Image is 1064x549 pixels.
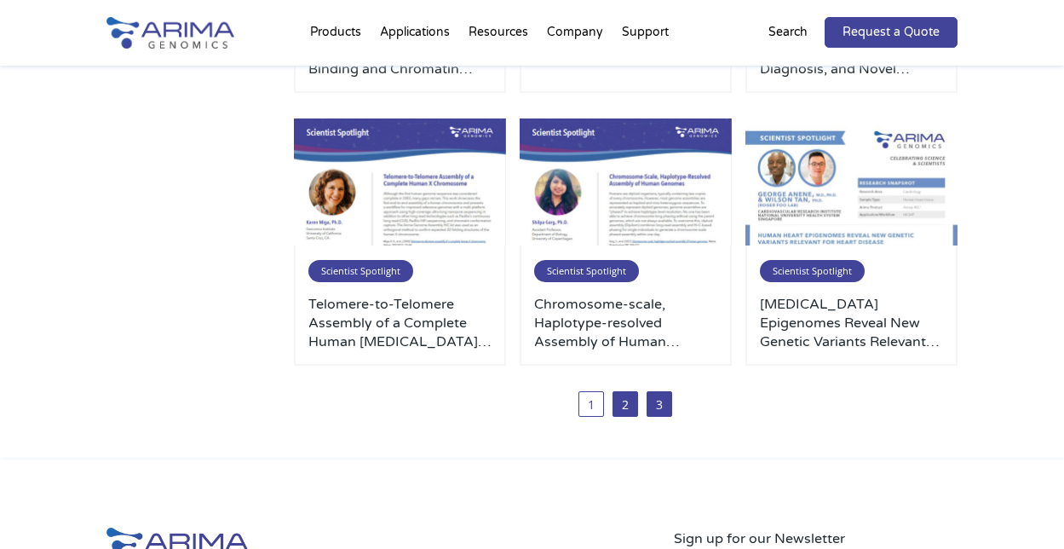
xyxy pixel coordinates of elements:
[106,17,234,49] img: Arima-Genomics-logo
[308,260,413,282] span: Scientist Spotlight
[308,295,492,351] a: Telomere-to-Telomere Assembly of a Complete Human [MEDICAL_DATA] with [PERSON_NAME]
[760,295,943,351] a: [MEDICAL_DATA] Epigenomes Reveal New Genetic Variants Relevant for Heart Disease with [PERSON_NAM...
[613,391,638,417] span: 2
[534,260,639,282] span: Scientist Spotlight
[825,17,958,48] a: Request a Quote
[520,118,732,246] img: Image_Scientist-Spotlight-Chromosome-scale-Haplotype-Resolved-Assembly-of-Human-Genomes-with-Shil...
[745,118,958,246] img: 909BB169-FDD4-468B-9368-AF5C7C62BCCF_1_201_a-500x300.jpeg
[534,295,717,351] a: Chromosome-scale, Haplotype-resolved Assembly of Human Genomes with [PERSON_NAME]
[760,260,865,282] span: Scientist Spotlight
[294,118,506,246] img: Image_Scientist-Spotlight-Telomere-to-Telomere-Assembly-of-a-Complete-Human-X-Chromosome_Page_1-5...
[647,391,672,417] a: 3
[768,21,808,43] p: Search
[578,391,604,417] a: 1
